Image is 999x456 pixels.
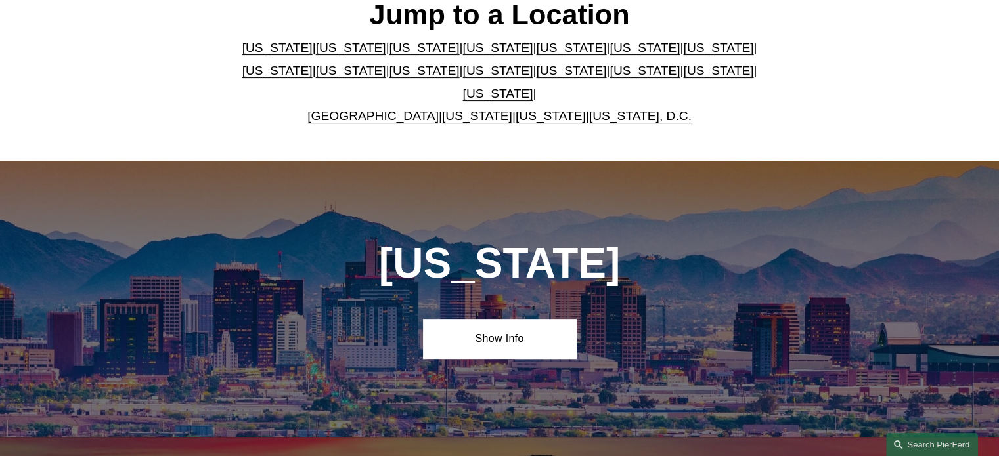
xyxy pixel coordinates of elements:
[308,239,691,287] h1: [US_STATE]
[242,64,313,77] a: [US_STATE]
[610,41,680,54] a: [US_STATE]
[886,433,978,456] a: Search this site
[463,64,533,77] a: [US_STATE]
[442,109,512,123] a: [US_STATE]
[610,64,680,77] a: [US_STATE]
[463,87,533,100] a: [US_STATE]
[423,319,576,358] a: Show Info
[307,109,439,123] a: [GEOGRAPHIC_DATA]
[231,37,768,127] p: | | | | | | | | | | | | | | | | | |
[389,64,460,77] a: [US_STATE]
[536,41,606,54] a: [US_STATE]
[242,41,313,54] a: [US_STATE]
[683,41,753,54] a: [US_STATE]
[516,109,586,123] a: [US_STATE]
[589,109,692,123] a: [US_STATE], D.C.
[683,64,753,77] a: [US_STATE]
[316,64,386,77] a: [US_STATE]
[463,41,533,54] a: [US_STATE]
[536,64,606,77] a: [US_STATE]
[389,41,460,54] a: [US_STATE]
[316,41,386,54] a: [US_STATE]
